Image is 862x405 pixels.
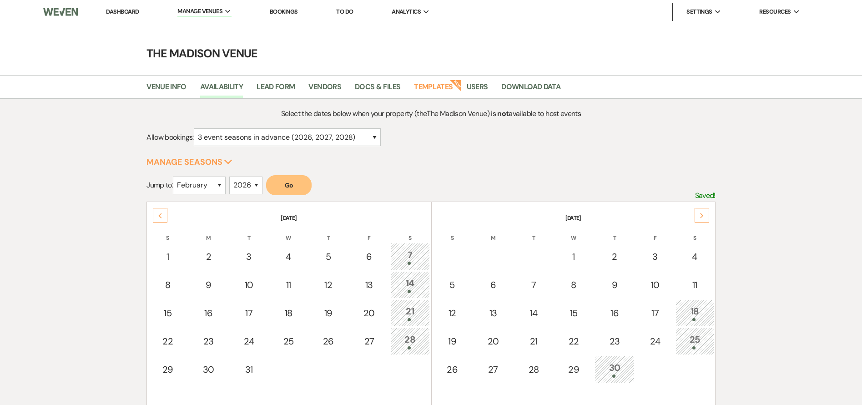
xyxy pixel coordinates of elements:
div: 15 [153,306,182,320]
a: Download Data [501,81,560,98]
div: 1 [559,250,589,263]
th: M [188,223,229,242]
div: 25 [681,333,709,349]
div: 18 [681,304,709,321]
a: Availability [200,81,243,98]
div: 21 [395,304,425,321]
a: To Do [336,8,353,15]
th: W [554,223,594,242]
div: 4 [681,250,709,263]
div: 22 [153,334,182,348]
div: 19 [313,306,343,320]
div: 12 [438,306,467,320]
th: S [675,223,714,242]
a: Vendors [308,81,341,98]
p: Select the dates below when your property (the The Madison Venue ) is available to host events [218,108,645,120]
h4: The Madison Venue [104,46,759,61]
a: Docs & Files [355,81,400,98]
div: 7 [519,278,548,292]
strong: not [497,109,509,118]
th: [DATE] [148,203,429,222]
div: 5 [438,278,467,292]
div: 12 [313,278,343,292]
div: 20 [478,334,509,348]
th: F [635,223,674,242]
div: 11 [274,278,302,292]
div: 28 [395,333,425,349]
div: 10 [640,278,669,292]
span: Jump to: [146,180,173,190]
th: F [349,223,389,242]
div: 30 [193,363,224,376]
div: 17 [235,306,263,320]
span: Manage Venues [177,7,222,16]
div: 14 [519,306,548,320]
button: Manage Seasons [146,158,232,166]
th: W [269,223,307,242]
div: 1 [153,250,182,263]
div: 13 [478,306,509,320]
div: 26 [438,363,467,376]
th: S [148,223,187,242]
span: Analytics [392,7,421,16]
div: 8 [559,278,589,292]
div: 24 [640,334,669,348]
div: 30 [600,361,630,378]
th: S [433,223,472,242]
div: 6 [354,250,384,263]
strong: New [449,79,462,91]
div: 14 [395,276,425,293]
th: S [390,223,430,242]
div: 29 [153,363,182,376]
div: 21 [519,334,548,348]
div: 2 [600,250,630,263]
div: 6 [478,278,509,292]
div: 27 [354,334,384,348]
div: 24 [235,334,263,348]
div: 11 [681,278,709,292]
div: 9 [193,278,224,292]
a: Users [467,81,488,98]
div: 5 [313,250,343,263]
a: Templates [414,81,453,98]
div: 15 [559,306,589,320]
div: 28 [519,363,548,376]
th: M [473,223,514,242]
div: 7 [395,248,425,265]
div: 18 [274,306,302,320]
div: 17 [640,306,669,320]
div: 4 [274,250,302,263]
div: 20 [354,306,384,320]
div: 8 [153,278,182,292]
th: T [308,223,348,242]
div: 29 [559,363,589,376]
div: 3 [640,250,669,263]
div: 3 [235,250,263,263]
div: 27 [478,363,509,376]
span: Resources [759,7,791,16]
th: T [514,223,553,242]
span: Allow bookings: [146,132,193,142]
div: 16 [600,306,630,320]
div: 23 [600,334,630,348]
div: 13 [354,278,384,292]
div: 9 [600,278,630,292]
p: Saved! [695,190,716,202]
a: Dashboard [106,8,139,15]
div: 31 [235,363,263,376]
div: 10 [235,278,263,292]
div: 22 [559,334,589,348]
th: T [230,223,268,242]
a: Venue Info [146,81,187,98]
div: 23 [193,334,224,348]
a: Bookings [270,8,298,15]
div: 19 [438,334,467,348]
div: 2 [193,250,224,263]
img: Weven Logo [43,2,78,21]
div: 25 [274,334,302,348]
button: Go [266,175,312,195]
th: T [595,223,635,242]
div: 26 [313,334,343,348]
div: 16 [193,306,224,320]
a: Lead Form [257,81,295,98]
